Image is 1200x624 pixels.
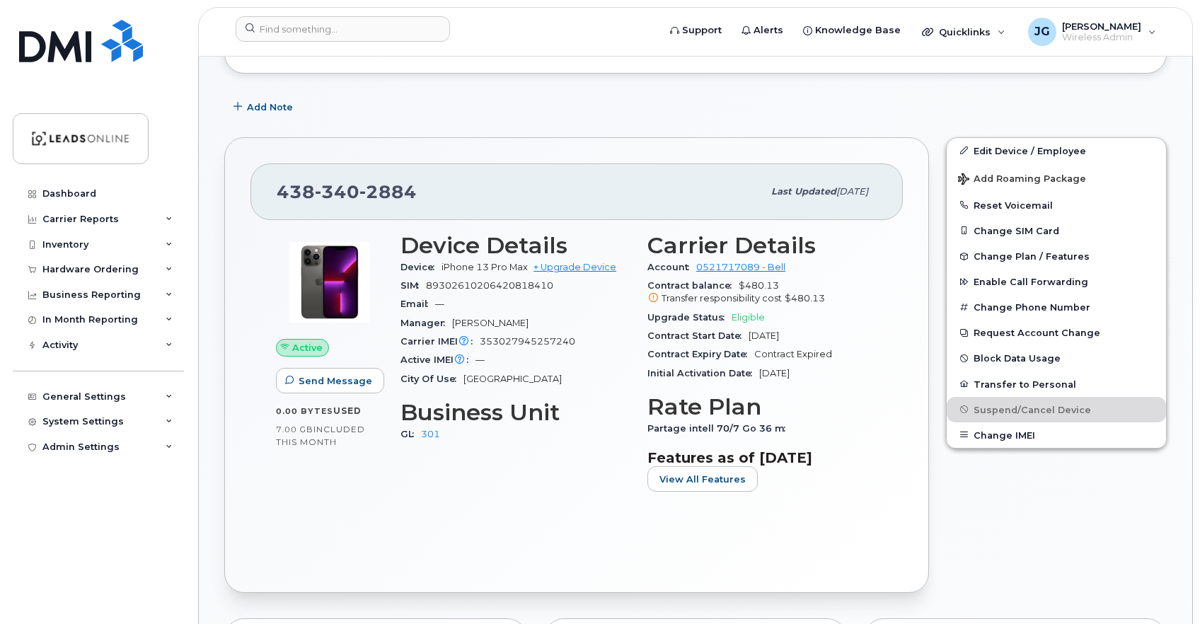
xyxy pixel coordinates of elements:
[759,368,790,379] span: [DATE]
[400,280,426,291] span: SIM
[287,240,372,325] img: image20231002-3703462-oworib.jpeg
[939,26,991,37] span: Quicklinks
[435,299,444,309] span: —
[647,349,754,359] span: Contract Expiry Date
[647,233,877,258] h3: Carrier Details
[947,218,1166,243] button: Change SIM Card
[276,368,384,393] button: Send Message
[421,429,440,439] a: 301
[947,422,1166,448] button: Change IMEI
[815,23,901,37] span: Knowledge Base
[974,251,1090,262] span: Change Plan / Features
[974,277,1088,287] span: Enable Call Forwarding
[533,262,616,272] a: + Upgrade Device
[647,368,759,379] span: Initial Activation Date
[912,18,1015,46] div: Quicklinks
[480,336,575,347] span: 353027945257240
[958,173,1086,187] span: Add Roaming Package
[400,299,435,309] span: Email
[836,186,868,197] span: [DATE]
[732,312,765,323] span: Eligible
[647,394,877,420] h3: Rate Plan
[947,294,1166,320] button: Change Phone Number
[754,349,832,359] span: Contract Expired
[659,473,746,486] span: View All Features
[947,243,1166,269] button: Change Plan / Features
[400,318,452,328] span: Manager
[732,16,793,45] a: Alerts
[647,312,732,323] span: Upgrade Status
[276,424,365,447] span: included this month
[315,181,359,202] span: 340
[333,405,362,416] span: used
[749,330,779,341] span: [DATE]
[947,320,1166,345] button: Request Account Change
[400,400,630,425] h3: Business Unit
[1018,18,1166,46] div: Joerg Graf
[647,449,877,466] h3: Features as of [DATE]
[400,429,421,439] span: GL
[754,23,783,37] span: Alerts
[647,262,696,272] span: Account
[475,354,485,365] span: —
[682,23,722,37] span: Support
[785,293,825,304] span: $480.13
[236,16,450,42] input: Find something...
[400,233,630,258] h3: Device Details
[359,181,417,202] span: 2884
[771,186,836,197] span: Last updated
[947,192,1166,218] button: Reset Voicemail
[662,293,782,304] span: Transfer responsibility cost
[1062,32,1141,43] span: Wireless Admin
[400,354,475,365] span: Active IMEI
[660,16,732,45] a: Support
[426,280,553,291] span: 89302610206420818410
[276,406,333,416] span: 0.00 Bytes
[947,371,1166,397] button: Transfer to Personal
[696,262,785,272] a: 0521717089 - Bell
[647,280,739,291] span: Contract balance
[793,16,911,45] a: Knowledge Base
[463,374,562,384] span: [GEOGRAPHIC_DATA]
[276,424,313,434] span: 7.00 GB
[400,374,463,384] span: City Of Use
[974,404,1091,415] span: Suspend/Cancel Device
[947,397,1166,422] button: Suspend/Cancel Device
[400,262,442,272] span: Device
[647,280,877,306] span: $480.13
[947,345,1166,371] button: Block Data Usage
[1034,23,1050,40] span: JG
[247,100,293,114] span: Add Note
[1062,21,1141,32] span: [PERSON_NAME]
[647,330,749,341] span: Contract Start Date
[292,341,323,354] span: Active
[299,374,372,388] span: Send Message
[277,181,417,202] span: 438
[452,318,529,328] span: [PERSON_NAME]
[224,95,305,120] button: Add Note
[947,163,1166,192] button: Add Roaming Package
[947,269,1166,294] button: Enable Call Forwarding
[647,466,758,492] button: View All Features
[947,138,1166,163] a: Edit Device / Employee
[400,336,480,347] span: Carrier IMEI
[442,262,528,272] span: iPhone 13 Pro Max
[647,423,792,434] span: Partage intell 70/7 Go 36 m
